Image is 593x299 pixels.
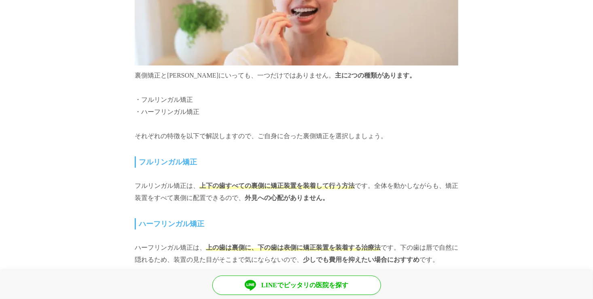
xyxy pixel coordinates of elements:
[135,218,458,230] h3: ハーフリンガル矯正
[135,180,458,204] p: フルリンガル矯正は、 です。全体を動かしながらも、矯正装置をすべて裏側に配置できるので、
[135,242,458,266] p: ハーフリンガル矯正は、 です。下の歯は唇で自然に隠れるため、装置の見た目がそこまで気にならないので、 です。
[135,94,458,118] p: ・フルリンガル矯正 ・ハーフリンガル矯正
[206,244,381,251] span: 上の歯は裏側に、下の歯は表側に矯正装置を装着する治療法
[212,276,381,295] a: LINEでピッタリの医院を探す
[135,156,458,168] h3: フルリンガル矯正
[245,194,329,201] strong: 外見への心配がありません。
[199,182,355,189] span: 上下の歯すべての裏側に矯正装置を装着して行う方法
[335,72,416,79] strong: 主に2つの種類があります。
[303,256,419,263] strong: 少しでも費用を抑えたい場合におすすめ
[135,130,458,142] p: それぞれの特徴を以下で解説しますので、ご自身に合った裏側矯正を選択しましょう。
